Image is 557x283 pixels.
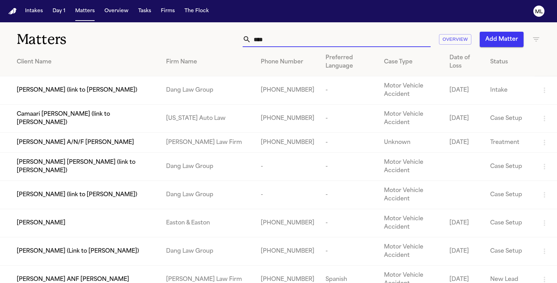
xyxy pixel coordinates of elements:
[378,153,444,181] td: Motor Vehicle Accident
[320,105,378,133] td: -
[444,76,485,105] td: [DATE]
[160,209,255,237] td: Easton & Easton
[439,34,471,45] button: Overview
[17,158,155,175] span: [PERSON_NAME] [PERSON_NAME] (link to [PERSON_NAME])
[72,5,97,17] button: Matters
[158,5,178,17] button: Firms
[255,105,320,133] td: [PHONE_NUMBER]
[255,76,320,105] td: [PHONE_NUMBER]
[160,237,255,266] td: Dang Law Group
[444,209,485,237] td: [DATE]
[255,237,320,266] td: [PHONE_NUMBER]
[378,237,444,266] td: Motor Vehicle Accident
[255,133,320,153] td: [PHONE_NUMBER]
[485,153,535,181] td: Case Setup
[485,237,535,266] td: Case Setup
[384,58,438,66] div: Case Type
[378,105,444,133] td: Motor Vehicle Accident
[490,58,529,66] div: Status
[485,181,535,209] td: Case Setup
[17,247,139,255] span: [PERSON_NAME] (Link to [PERSON_NAME])
[320,133,378,153] td: -
[166,58,250,66] div: Firm Name
[485,105,535,133] td: Case Setup
[320,181,378,209] td: -
[50,5,68,17] button: Day 1
[378,76,444,105] td: Motor Vehicle Accident
[135,5,154,17] button: Tasks
[17,138,134,147] span: [PERSON_NAME] A/N/F [PERSON_NAME]
[160,76,255,105] td: Dang Law Group
[444,237,485,266] td: [DATE]
[320,153,378,181] td: -
[449,54,479,70] div: Date of Loss
[17,191,137,199] span: [PERSON_NAME] (link to [PERSON_NAME])
[255,181,320,209] td: -
[182,5,212,17] button: The Flock
[17,31,165,48] h1: Matters
[17,219,65,227] span: [PERSON_NAME]
[325,54,373,70] div: Preferred Language
[485,76,535,105] td: Intake
[160,181,255,209] td: Dang Law Group
[160,153,255,181] td: Dang Law Group
[8,8,17,15] img: Finch Logo
[102,5,131,17] button: Overview
[8,8,17,15] a: Home
[378,209,444,237] td: Motor Vehicle Accident
[378,181,444,209] td: Motor Vehicle Accident
[485,133,535,153] td: Treatment
[255,209,320,237] td: [PHONE_NUMBER]
[22,5,46,17] button: Intakes
[160,133,255,153] td: [PERSON_NAME] Law Firm
[480,32,524,47] button: Add Matter
[320,237,378,266] td: -
[378,133,444,153] td: Unknown
[320,209,378,237] td: -
[485,209,535,237] td: Case Setup
[17,110,155,127] span: Camaari [PERSON_NAME] (link to [PERSON_NAME])
[255,153,320,181] td: -
[444,133,485,153] td: [DATE]
[160,105,255,133] td: [US_STATE] Auto Law
[17,86,137,94] span: [PERSON_NAME] (link to [PERSON_NAME])
[17,58,155,66] div: Client Name
[320,76,378,105] td: -
[261,58,314,66] div: Phone Number
[444,105,485,133] td: [DATE]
